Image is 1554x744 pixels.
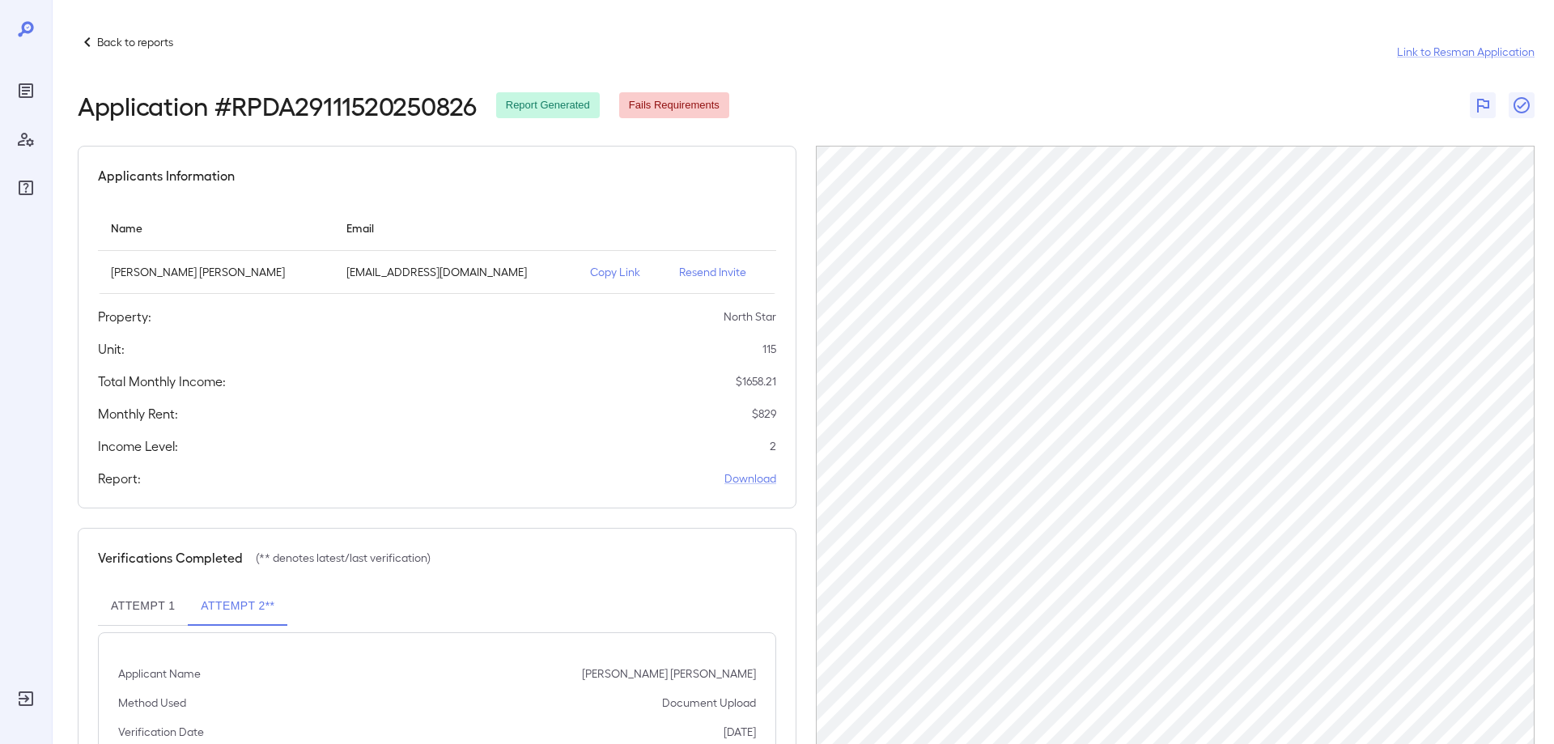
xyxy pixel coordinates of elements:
p: $ 1658.21 [736,373,776,389]
th: Email [333,205,577,251]
button: Flag Report [1470,92,1496,118]
p: Copy Link [590,264,654,280]
p: Back to reports [97,34,173,50]
a: Link to Resman Application [1397,44,1535,60]
p: Applicant Name [118,665,201,682]
p: [PERSON_NAME] [PERSON_NAME] [582,665,756,682]
p: Resend Invite [679,264,763,280]
h5: Total Monthly Income: [98,372,226,391]
h5: Monthly Rent: [98,404,178,423]
p: [PERSON_NAME] [PERSON_NAME] [111,264,321,280]
div: Log Out [13,686,39,712]
span: Report Generated [496,98,600,113]
p: Document Upload [662,695,756,711]
p: 2 [770,438,776,454]
p: [EMAIL_ADDRESS][DOMAIN_NAME] [346,264,564,280]
h5: Unit: [98,339,125,359]
h5: Report: [98,469,141,488]
p: Verification Date [118,724,204,740]
p: Method Used [118,695,186,711]
h2: Application # RPDA29111520250826 [78,91,477,120]
p: [DATE] [724,724,756,740]
table: simple table [98,205,776,294]
th: Name [98,205,333,251]
h5: Applicants Information [98,166,235,185]
button: Attempt 1 [98,587,188,626]
h5: Property: [98,307,151,326]
div: FAQ [13,175,39,201]
h5: Income Level: [98,436,178,456]
div: Manage Users [13,126,39,152]
span: Fails Requirements [619,98,729,113]
p: 115 [762,341,776,357]
div: Reports [13,78,39,104]
p: North Star [724,308,776,325]
h5: Verifications Completed [98,548,243,568]
a: Download [724,470,776,487]
p: (** denotes latest/last verification) [256,550,431,566]
button: Attempt 2** [188,587,287,626]
p: $ 829 [752,406,776,422]
button: Close Report [1509,92,1535,118]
